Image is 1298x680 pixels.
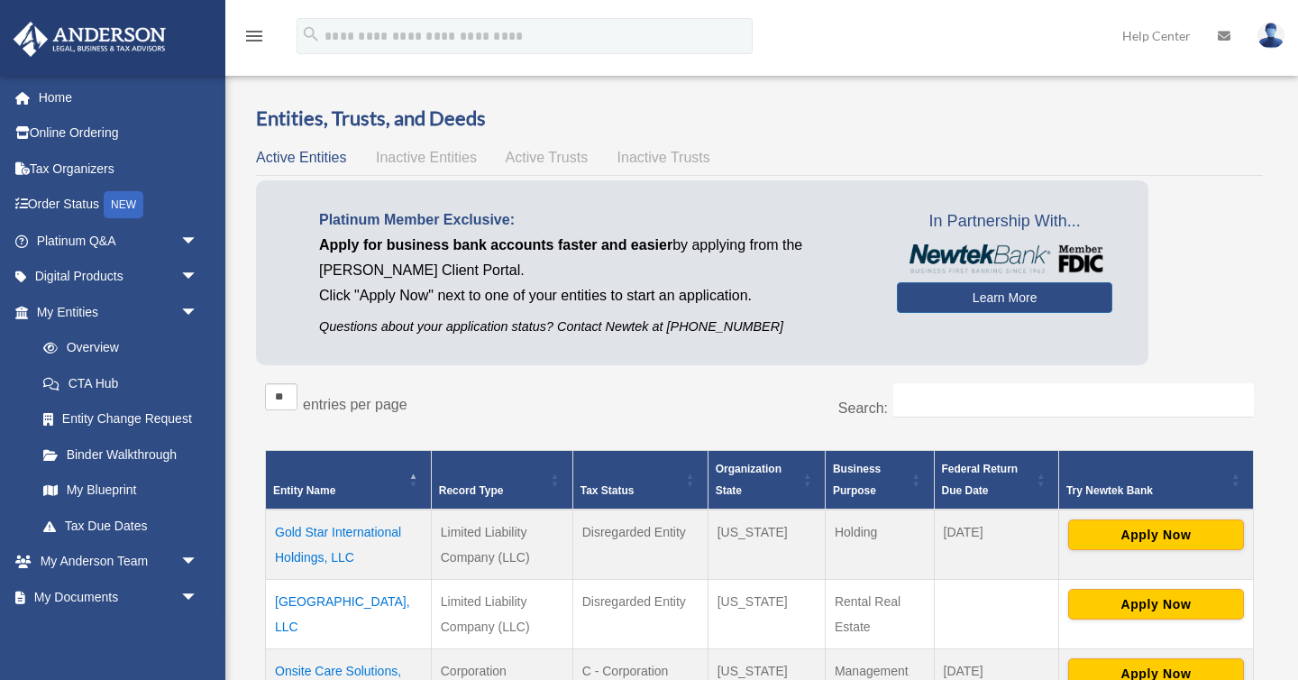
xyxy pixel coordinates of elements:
[266,579,432,648] td: [GEOGRAPHIC_DATA], LLC
[825,450,934,510] th: Business Purpose: Activate to sort
[266,510,432,580] td: Gold Star International Holdings, LLC
[942,463,1019,497] span: Federal Return Due Date
[431,450,572,510] th: Record Type: Activate to sort
[319,316,870,338] p: Questions about your application status? Contact Newtek at [PHONE_NUMBER]
[25,365,216,401] a: CTA Hub
[708,510,825,580] td: [US_STATE]
[180,615,216,652] span: arrow_drop_down
[25,330,207,366] a: Overview
[580,484,635,497] span: Tax Status
[934,450,1058,510] th: Federal Return Due Date: Activate to sort
[1066,480,1226,501] div: Try Newtek Bank
[13,79,225,115] a: Home
[376,150,477,165] span: Inactive Entities
[572,450,708,510] th: Tax Status: Activate to sort
[319,233,870,283] p: by applying from the [PERSON_NAME] Client Portal.
[1257,23,1284,49] img: User Pic
[319,207,870,233] p: Platinum Member Exclusive:
[431,510,572,580] td: Limited Liability Company (LLC)
[13,579,225,615] a: My Documentsarrow_drop_down
[506,150,589,165] span: Active Trusts
[256,105,1263,133] h3: Entities, Trusts, and Deeds
[180,544,216,581] span: arrow_drop_down
[13,294,216,330] a: My Entitiesarrow_drop_down
[13,544,225,580] a: My Anderson Teamarrow_drop_down
[572,579,708,648] td: Disregarded Entity
[716,463,782,497] span: Organization State
[13,187,225,224] a: Order StatusNEW
[1068,519,1244,550] button: Apply Now
[301,24,321,44] i: search
[825,510,934,580] td: Holding
[1068,589,1244,620] button: Apply Now
[273,484,335,497] span: Entity Name
[256,150,346,165] span: Active Entities
[243,32,265,47] a: menu
[838,400,888,416] label: Search:
[617,150,710,165] span: Inactive Trusts
[25,508,216,544] a: Tax Due Dates
[243,25,265,47] i: menu
[25,401,216,437] a: Entity Change Request
[934,510,1058,580] td: [DATE]
[25,436,216,473] a: Binder Walkthrough
[13,115,225,152] a: Online Ordering
[708,450,825,510] th: Organization State: Activate to sort
[180,294,216,331] span: arrow_drop_down
[833,463,881,497] span: Business Purpose
[319,283,870,308] p: Click "Apply Now" next to one of your entities to start an application.
[13,615,225,651] a: Online Learningarrow_drop_down
[266,450,432,510] th: Entity Name: Activate to invert sorting
[319,237,672,253] span: Apply for business bank accounts faster and easier
[104,191,143,218] div: NEW
[13,259,225,295] a: Digital Productsarrow_drop_down
[897,282,1112,313] a: Learn More
[8,22,171,57] img: Anderson Advisors Platinum Portal
[25,473,216,509] a: My Blueprint
[180,223,216,260] span: arrow_drop_down
[708,579,825,648] td: [US_STATE]
[439,484,504,497] span: Record Type
[303,397,407,412] label: entries per page
[13,151,225,187] a: Tax Organizers
[825,579,934,648] td: Rental Real Estate
[13,223,225,259] a: Platinum Q&Aarrow_drop_down
[180,259,216,296] span: arrow_drop_down
[180,579,216,616] span: arrow_drop_down
[897,207,1112,236] span: In Partnership With...
[572,510,708,580] td: Disregarded Entity
[1058,450,1253,510] th: Try Newtek Bank : Activate to sort
[431,579,572,648] td: Limited Liability Company (LLC)
[906,244,1103,273] img: NewtekBankLogoSM.png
